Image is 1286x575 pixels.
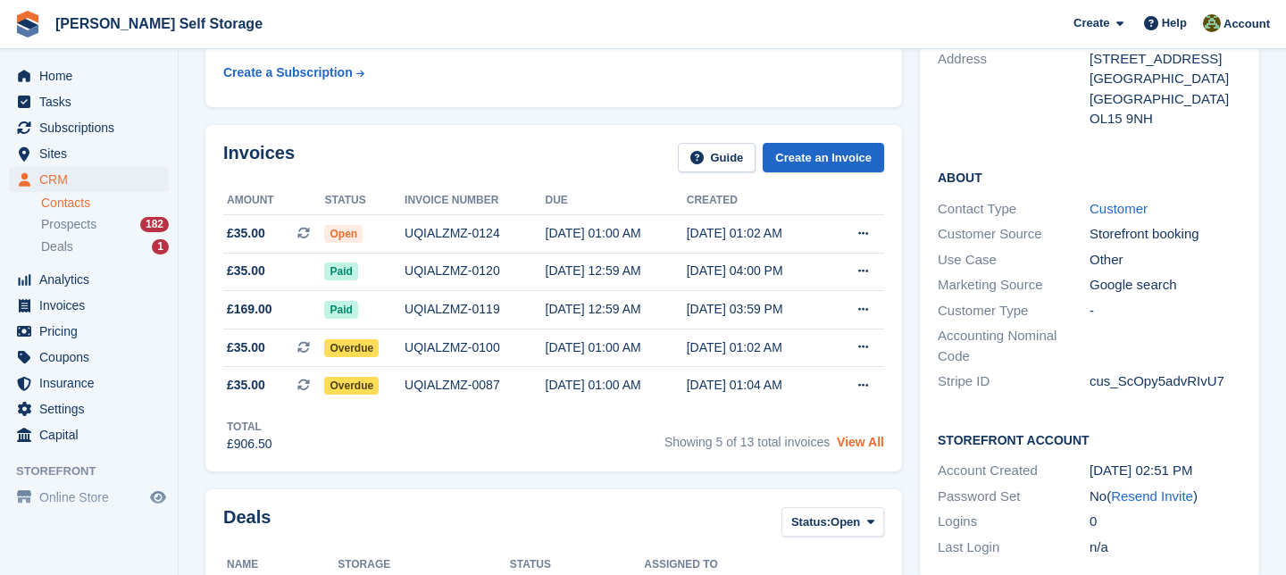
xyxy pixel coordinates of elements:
[1090,89,1241,110] div: [GEOGRAPHIC_DATA]
[1090,224,1241,245] div: Storefront booking
[1090,371,1241,392] div: cus_ScOpy5advRIvU7
[546,300,687,319] div: [DATE] 12:59 AM
[938,326,1090,366] div: Accounting Nominal Code
[1090,69,1241,89] div: [GEOGRAPHIC_DATA]
[687,300,829,319] div: [DATE] 03:59 PM
[1090,512,1241,532] div: 0
[938,461,1090,481] div: Account Created
[39,141,146,166] span: Sites
[9,396,169,421] a: menu
[938,537,1090,558] div: Last Login
[1090,301,1241,321] div: -
[1090,49,1241,70] div: [STREET_ADDRESS]
[1106,488,1198,504] span: ( )
[546,262,687,280] div: [DATE] 12:59 AM
[1203,14,1221,32] img: Karl
[791,513,831,531] span: Status:
[1090,275,1241,296] div: Google search
[9,319,169,344] a: menu
[227,376,265,395] span: £35.00
[9,267,169,292] a: menu
[324,377,379,395] span: Overdue
[41,215,169,234] a: Prospects 182
[223,63,353,82] div: Create a Subscription
[546,376,687,395] div: [DATE] 01:00 AM
[324,339,379,357] span: Overdue
[546,338,687,357] div: [DATE] 01:00 AM
[324,187,405,215] th: Status
[938,487,1090,507] div: Password Set
[938,301,1090,321] div: Customer Type
[763,143,884,172] a: Create an Invoice
[1111,488,1193,504] a: Resend Invite
[938,49,1090,129] div: Address
[41,237,169,256] a: Deals 1
[405,224,545,243] div: UQIALZMZ-0124
[39,396,146,421] span: Settings
[14,11,41,37] img: stora-icon-8386f47178a22dfd0bd8f6a31ec36ba5ce8667c1dd55bd0f319d3a0aa187defe.svg
[324,262,357,280] span: Paid
[405,376,545,395] div: UQIALZMZ-0087
[39,89,146,114] span: Tasks
[1090,537,1241,558] div: n/a
[41,238,73,255] span: Deals
[39,319,146,344] span: Pricing
[223,143,295,172] h2: Invoices
[837,435,884,449] a: View All
[39,267,146,292] span: Analytics
[546,187,687,215] th: Due
[938,168,1241,186] h2: About
[938,275,1090,296] div: Marketing Source
[687,376,829,395] div: [DATE] 01:04 AM
[39,167,146,192] span: CRM
[39,293,146,318] span: Invoices
[9,485,169,510] a: menu
[9,371,169,396] a: menu
[16,462,178,480] span: Storefront
[324,301,357,319] span: Paid
[405,300,545,319] div: UQIALZMZ-0119
[227,435,272,454] div: £906.50
[41,216,96,233] span: Prospects
[1162,14,1187,32] span: Help
[938,512,1090,532] div: Logins
[9,345,169,370] a: menu
[938,224,1090,245] div: Customer Source
[687,224,829,243] div: [DATE] 01:02 AM
[223,507,271,540] h2: Deals
[9,293,169,318] a: menu
[39,345,146,370] span: Coupons
[546,224,687,243] div: [DATE] 01:00 AM
[1090,461,1241,481] div: [DATE] 02:51 PM
[324,225,363,243] span: Open
[678,143,756,172] a: Guide
[1090,109,1241,129] div: OL15 9NH
[938,199,1090,220] div: Contact Type
[140,217,169,232] div: 182
[1223,15,1270,33] span: Account
[831,513,860,531] span: Open
[9,167,169,192] a: menu
[405,262,545,280] div: UQIALZMZ-0120
[39,371,146,396] span: Insurance
[39,485,146,510] span: Online Store
[687,262,829,280] div: [DATE] 04:00 PM
[405,187,545,215] th: Invoice number
[781,507,884,537] button: Status: Open
[687,338,829,357] div: [DATE] 01:02 AM
[9,141,169,166] a: menu
[1090,487,1241,507] div: No
[405,338,545,357] div: UQIALZMZ-0100
[1073,14,1109,32] span: Create
[227,419,272,435] div: Total
[147,487,169,508] a: Preview store
[39,63,146,88] span: Home
[223,56,364,89] a: Create a Subscription
[938,430,1241,448] h2: Storefront Account
[227,338,265,357] span: £35.00
[9,89,169,114] a: menu
[687,187,829,215] th: Created
[9,115,169,140] a: menu
[9,63,169,88] a: menu
[227,262,265,280] span: £35.00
